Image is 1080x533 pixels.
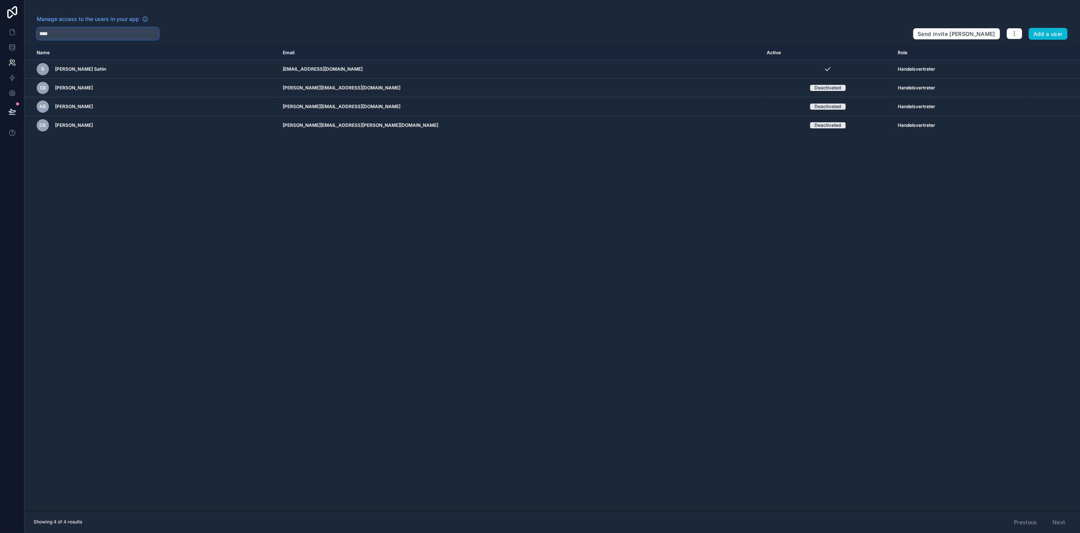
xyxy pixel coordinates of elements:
span: B [41,66,44,72]
div: scrollable content [24,46,1080,511]
button: Send invite [PERSON_NAME] [913,28,1001,40]
span: Handelsvertreter [898,104,936,110]
td: [PERSON_NAME][EMAIL_ADDRESS][DOMAIN_NAME] [278,79,762,97]
span: Handelsvertreter [898,122,936,128]
th: Email [278,46,762,60]
span: DB [40,122,46,128]
span: Showing 4 of 4 results [34,519,82,525]
th: Name [24,46,278,60]
td: [PERSON_NAME][EMAIL_ADDRESS][DOMAIN_NAME] [278,97,762,116]
div: Deactivated [815,104,841,110]
td: [PERSON_NAME][EMAIL_ADDRESS][PERSON_NAME][DOMAIN_NAME] [278,116,762,135]
span: [PERSON_NAME] [55,104,93,110]
span: SB [40,85,46,91]
td: [EMAIL_ADDRESS][DOMAIN_NAME] [278,60,762,79]
div: Deactivated [815,85,841,91]
span: AB [40,104,46,110]
div: Deactivated [815,122,841,128]
th: Role [894,46,1031,60]
a: Manage access to the users in your app [37,15,148,23]
span: Handelsvertreter [898,85,936,91]
span: Manage access to the users in your app [37,15,139,23]
th: Active [762,46,894,60]
span: Handelsvertreter [898,66,936,72]
button: Add a user [1029,28,1068,40]
span: [PERSON_NAME] [55,122,93,128]
span: [PERSON_NAME] Sahin [55,66,106,72]
span: [PERSON_NAME] [55,85,93,91]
